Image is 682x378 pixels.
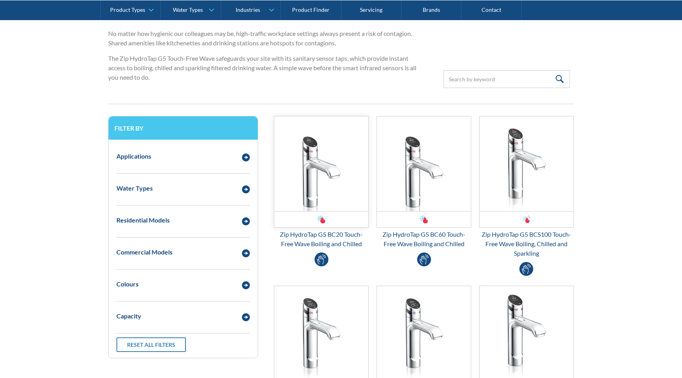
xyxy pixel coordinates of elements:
a: Zip HydroTap G5 BC60 Touch-Free Wave Boiling and ChilledZip HydroTap G5 BC60 Touch-Free Wave Boil... [377,116,471,249]
div: Residential Models [116,215,170,225]
input: Search by keyword [444,70,570,88]
div: Applications [116,152,151,161]
a: Zip HydroTap G5 BCS100 Touch-Free Wave Boiling, Chilled and SparklingZip HydroTap G5 BCS100 Touch... [479,116,574,258]
div: Industries [236,6,260,13]
img: Zip HydroTap G5 BC60 Touch-Free Wave Boiling and Chilled [377,116,471,211]
img: Zip HydroTap G5 BCS100 Touch-Free Wave Boiling, Chilled and Sparkling [480,116,573,211]
div: Capacity [116,311,141,321]
div: Water Types [116,183,153,193]
div: Zip HydroTap G5 BC60 Touch-Free Wave Boiling and Chilled [377,230,471,249]
div: Commercial Models [116,247,172,257]
a: Reset all filters [116,337,186,352]
img: Zip HydroTap G5 BC20 Touch-Free Wave Boiling and Chilled [274,116,368,211]
p: The Zip HydroTap G5 Touch-Free Wave safeguards your site with its sanitary sensor taps, which pro... [108,54,418,82]
div: Zip HydroTap G5 BCS100 Touch-Free Wave Boiling, Chilled and Sparkling [479,230,574,258]
p: No matter how hygienic our colleagues may be, high-traffic workplace settings always present a ri... [108,29,418,48]
div: Zip HydroTap G5 BC20 Touch-Free Wave Boiling and Chilled [274,230,369,249]
a: Zip HydroTap G5 BC20 Touch-Free Wave Boiling and ChilledZip HydroTap G5 BC20 Touch-Free Wave Boil... [274,116,369,249]
div: Water Types [173,6,203,13]
div: Product Types [110,6,145,13]
h3: Filter by [114,124,252,132]
div: Colours [116,279,139,289]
